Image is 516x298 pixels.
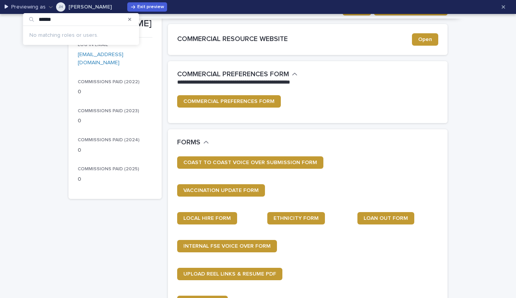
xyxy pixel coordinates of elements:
[412,33,438,46] a: Open
[177,95,281,108] a: COMMERCIAL PREFERENCES FORM
[29,32,133,39] p: No matching roles or users.
[491,272,512,293] iframe: Open customer support
[78,138,140,142] span: COMMISSIONS PAID (2024)
[177,70,289,79] h2: COMMERCIAL PREFERENCES FORM
[183,271,276,277] span: UPLOAD REEL LINKS & RESUME PDF
[273,216,319,221] span: ETHNICITY FORM
[177,156,323,169] a: COAST TO COAST VOICE OVER SUBMISSION FORM
[357,212,414,224] a: LOAN OUT FORM
[137,5,164,9] span: Exit preview
[177,184,265,197] a: VACCINATION UPDATE FORM
[177,139,209,147] button: FORMS
[78,175,152,183] p: 0
[11,4,46,10] p: Previewing as
[78,146,152,154] p: 0
[177,240,277,252] a: INTERNAL FSE VOICE OVER FORM
[78,167,139,171] span: COMMISSIONS PAID (2025)
[183,160,317,165] span: COAST TO COAST VOICE OVER SUBMISSION FORM
[78,117,152,125] p: 0
[177,212,237,224] a: LOCAL HIRE FORM
[58,2,63,12] div: Jamisen Hernandez
[183,188,259,193] span: VACCINATION UPDATE FORM
[177,70,297,79] button: COMMERCIAL PREFERENCES FORM
[183,99,275,104] span: COMMERCIAL PREFERENCES FORM
[418,37,432,42] span: Open
[78,88,152,96] p: 0
[78,109,139,113] span: COMMISSIONS PAID (2023)
[127,2,167,12] button: Exit preview
[78,52,123,65] a: [EMAIL_ADDRESS][DOMAIN_NAME]
[183,216,231,221] span: LOCAL HIRE FORM
[364,216,408,221] span: LOAN OUT FORM
[177,139,200,147] h2: FORMS
[78,43,108,47] span: LOG-IN EMAIL
[177,35,412,44] h2: COMMERCIAL RESOURCE WEBSITE
[177,268,282,280] a: UPLOAD REEL LINKS & RESUME PDF
[49,1,112,13] button: Jamisen Hernandez [PERSON_NAME]
[267,212,325,224] a: ETHNICITY FORM
[78,80,140,84] span: COMMISSIONS PAID (2022)
[68,4,112,10] p: [PERSON_NAME]
[183,243,271,249] span: INTERNAL FSE VOICE OVER FORM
